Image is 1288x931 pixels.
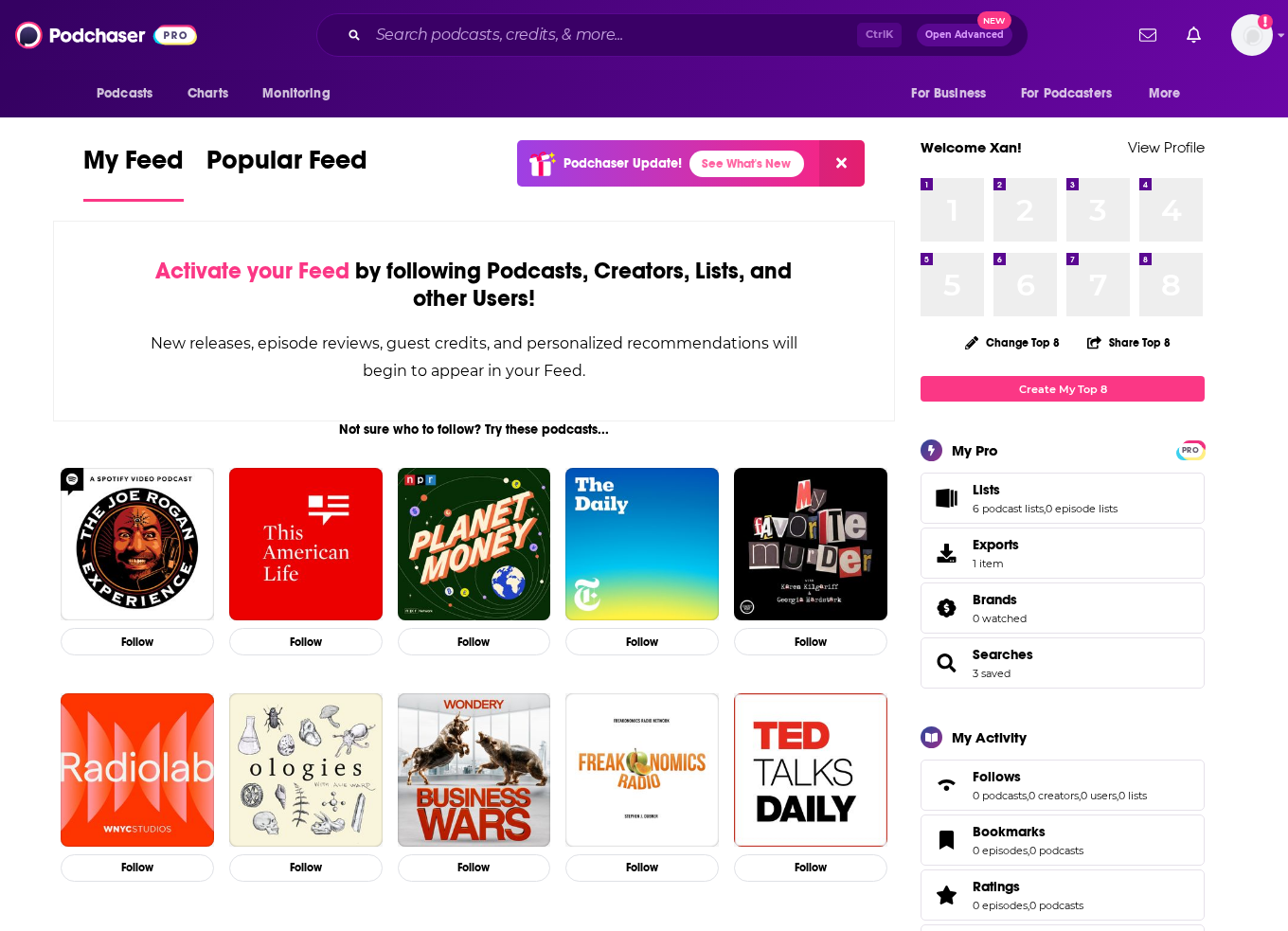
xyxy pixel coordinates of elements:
button: Follow [229,628,383,655]
span: Follows [921,760,1205,811]
a: 0 episodes [973,844,1028,857]
input: Search podcasts, credits, & more... [368,20,857,50]
span: Bookmarks [973,823,1046,840]
div: Not sure who to follow? Try these podcasts... [53,421,895,438]
div: My Pro [952,441,998,459]
span: Logged in as xan.giglio [1231,14,1273,56]
a: Welcome Xan! [921,138,1022,156]
button: Follow [61,854,214,882]
a: 6 podcast lists [973,502,1044,515]
span: , [1044,502,1046,515]
span: Lists [973,481,1000,498]
a: 0 users [1081,789,1117,802]
button: Follow [565,854,719,882]
button: Follow [398,628,551,655]
span: Brands [921,582,1205,634]
img: Planet Money [398,468,551,621]
a: 0 podcasts [1029,844,1083,857]
a: Lists [927,485,965,511]
img: Business Wars [398,693,551,847]
a: Exports [921,528,1205,579]
button: Share Top 8 [1086,324,1172,361]
span: PRO [1179,443,1202,457]
button: open menu [1009,76,1139,112]
img: Freakonomics Radio [565,693,719,847]
span: , [1117,789,1118,802]
span: Charts [188,81,228,107]
a: 0 episode lists [1046,502,1118,515]
a: My Feed [83,144,184,202]
a: Searches [973,646,1033,663]
a: Ratings [973,878,1083,895]
span: Podcasts [97,81,152,107]
a: 0 episodes [973,899,1028,912]
a: PRO [1179,442,1202,457]
span: For Podcasters [1021,81,1112,107]
span: , [1028,844,1029,857]
span: Exports [927,540,965,566]
span: Open Advanced [925,30,1004,40]
span: , [1028,899,1029,912]
a: Charts [175,76,240,112]
span: New [977,11,1011,29]
a: Searches [927,650,965,676]
a: Ratings [927,882,965,908]
a: 0 podcasts [973,789,1027,802]
a: 0 lists [1118,789,1147,802]
img: TED Talks Daily [734,693,887,847]
span: Activate your Feed [155,257,349,285]
img: Podchaser - Follow, Share and Rate Podcasts [15,17,197,53]
button: Open AdvancedNew [917,24,1012,46]
a: 3 saved [973,667,1011,680]
button: Follow [229,854,383,882]
span: Brands [973,591,1017,608]
div: New releases, episode reviews, guest credits, and personalized recommendations will begin to appe... [149,330,799,385]
div: by following Podcasts, Creators, Lists, and other Users! [149,258,799,313]
span: Exports [973,536,1019,553]
a: Follows [927,772,965,798]
button: open menu [1136,76,1205,112]
span: More [1149,81,1181,107]
img: The Daily [565,468,719,621]
a: See What's New [689,151,804,177]
a: Follows [973,768,1147,785]
a: Bookmarks [973,823,1083,840]
a: Brands [973,591,1027,608]
span: My Feed [83,144,184,188]
button: Follow [734,628,887,655]
img: The Joe Rogan Experience [61,468,214,621]
a: Brands [927,595,965,621]
button: open menu [249,76,354,112]
span: , [1079,789,1081,802]
img: User Profile [1231,14,1273,56]
div: My Activity [952,728,1027,746]
a: Bookmarks [927,827,965,853]
span: 1 item [973,557,1019,570]
img: This American Life [229,468,383,621]
a: Show notifications dropdown [1132,19,1164,51]
a: 0 creators [1029,789,1079,802]
a: 0 podcasts [1029,899,1083,912]
button: Follow [61,628,214,655]
span: Ratings [973,878,1020,895]
img: Ologies with Alie Ward [229,693,383,847]
button: Change Top 8 [954,331,1071,354]
svg: Add a profile image [1258,14,1273,29]
a: Create My Top 8 [921,376,1205,402]
span: Lists [921,473,1205,524]
img: Radiolab [61,693,214,847]
a: Show notifications dropdown [1179,19,1208,51]
img: My Favorite Murder with Karen Kilgariff and Georgia Hardstark [734,468,887,621]
button: open menu [83,76,177,112]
